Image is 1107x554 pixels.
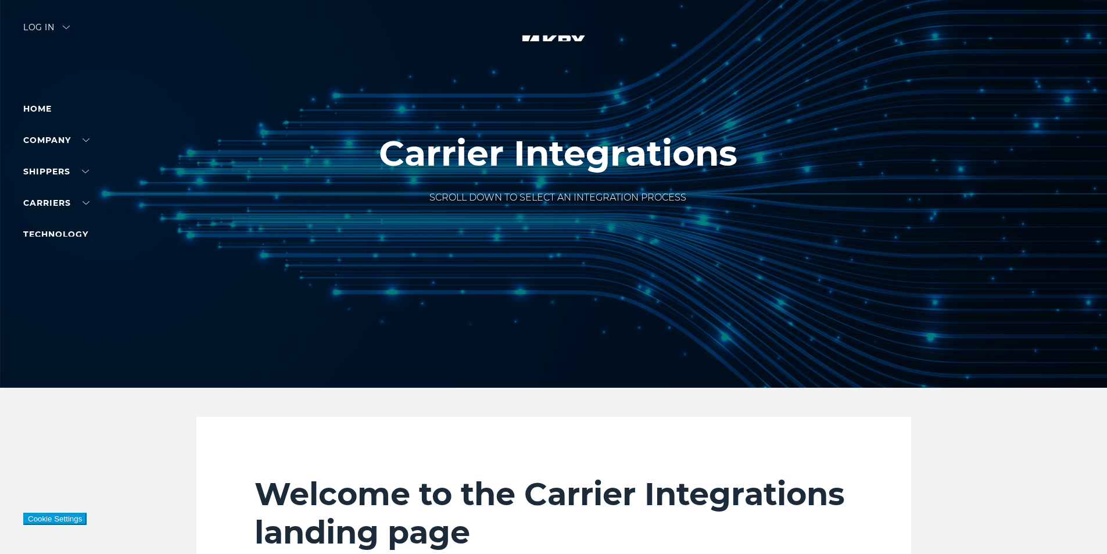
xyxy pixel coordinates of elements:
[510,23,597,74] img: kbx logo
[23,513,87,525] button: Cookie Settings
[23,23,70,40] div: Log in
[23,166,89,177] a: SHIPPERS
[23,135,89,145] a: Company
[255,475,853,552] h2: Welcome to the Carrier Integrations landing page
[23,103,52,114] a: Home
[23,229,88,240] a: Technology
[63,26,70,29] img: arrow
[379,134,737,173] h1: Carrier Integrations
[23,198,89,208] a: Carriers
[379,191,737,205] p: SCROLL DOWN TO SELECT AN INTEGRATION PROCESS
